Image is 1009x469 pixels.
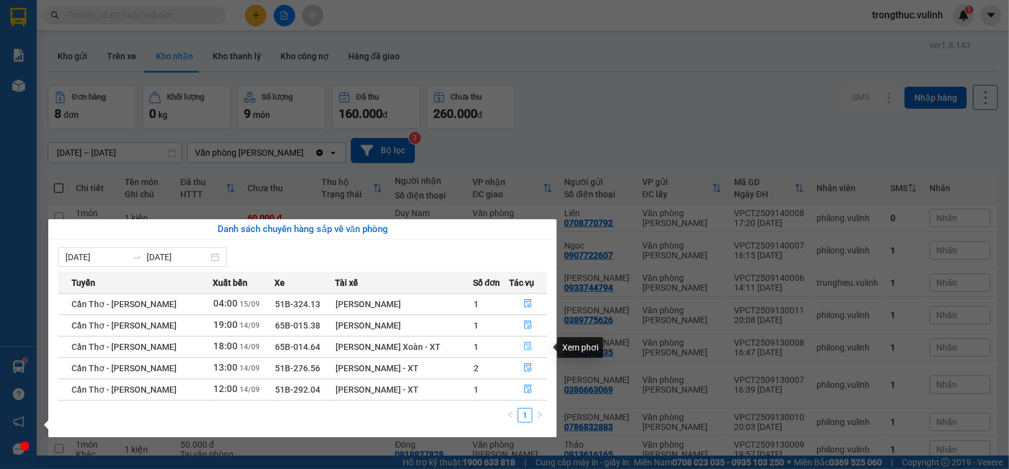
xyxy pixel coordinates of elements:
[524,363,532,373] span: file-done
[336,297,472,311] div: [PERSON_NAME]
[276,385,321,394] span: 51B-292.04
[213,276,248,289] span: Xuất bến
[335,276,358,289] span: Tài xế
[213,362,238,373] span: 13:00
[72,363,177,373] span: Cần Thơ - [PERSON_NAME]
[510,380,546,399] button: file-done
[503,408,518,423] button: left
[240,385,260,394] span: 14/09
[474,363,479,373] span: 2
[557,337,603,358] div: Xem phơi
[336,319,472,332] div: [PERSON_NAME]
[213,341,238,352] span: 18:00
[524,299,532,309] span: file-done
[532,408,547,423] li: Next Page
[276,321,321,330] span: 65B-015.38
[240,364,260,373] span: 14/09
[240,300,260,308] span: 15/09
[336,362,472,375] div: [PERSON_NAME] - XT
[474,299,479,309] span: 1
[6,37,32,73] img: logo
[503,408,518,423] li: Previous Page
[72,299,177,309] span: Cần Thơ - [PERSON_NAME]
[147,250,208,264] input: Đến ngày
[72,321,177,330] span: Cần Thơ - [PERSON_NAME]
[518,408,532,423] li: 1
[58,222,547,237] div: Danh sách chuyến hàng sắp về văn phòng
[473,276,501,289] span: Số đơn
[213,384,238,394] span: 12:00
[240,343,260,351] span: 14/09
[510,294,546,314] button: file-done
[510,337,546,357] button: file-done
[72,385,177,394] span: Cần Thơ - [PERSON_NAME]
[276,342,321,352] span: 65B-014.64
[275,276,285,289] span: Xe
[240,321,260,330] span: 14/09
[524,321,532,330] span: file-done
[34,78,70,87] span: 1900 8181
[507,411,514,418] span: left
[474,385,479,394] span: 1
[509,276,534,289] span: Tác vụ
[123,46,248,63] span: GỬI KHÁCH HÀNG
[336,383,472,396] div: [PERSON_NAME] - XT
[72,342,177,352] span: Cần Thơ - [PERSON_NAME]
[336,340,472,354] div: [PERSON_NAME] Xoàn - XT
[510,358,546,378] button: file-done
[72,276,95,289] span: Tuyến
[213,319,238,330] span: 19:00
[213,298,238,309] span: 04:00
[532,408,547,423] button: right
[474,321,479,330] span: 1
[132,252,142,262] span: swap-right
[474,342,479,352] span: 1
[536,411,543,418] span: right
[518,409,532,422] a: 1
[524,342,532,352] span: file-done
[132,252,142,262] span: to
[65,250,127,264] input: Từ ngày
[276,363,321,373] span: 51B-276.56
[34,21,116,76] span: E11, Đường số 8, Khu dân cư Nông [GEOGRAPHIC_DATA], Kv.[GEOGRAPHIC_DATA], [GEOGRAPHIC_DATA]
[524,385,532,394] span: file-done
[510,316,546,335] button: file-done
[34,8,108,20] span: [PERSON_NAME]
[276,299,321,309] span: 51B-324.13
